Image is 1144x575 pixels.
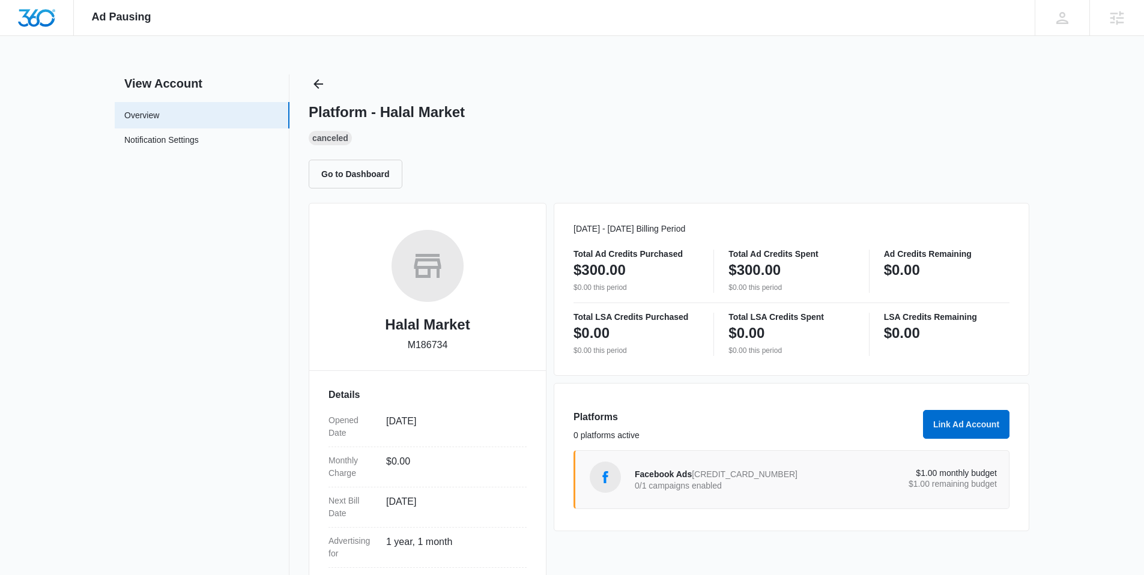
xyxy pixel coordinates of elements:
[728,324,764,343] p: $0.00
[328,388,527,402] h3: Details
[574,429,916,442] p: 0 platforms active
[115,74,289,92] h2: View Account
[728,313,854,321] p: Total LSA Credits Spent
[574,260,626,280] p: $300.00
[92,11,151,23] span: Ad Pausing
[816,480,997,488] p: $1.00 remaining budget
[574,223,1009,235] p: [DATE] - [DATE] Billing Period
[635,481,816,490] p: 0/1 campaigns enabled
[596,468,614,486] img: Facebook Ads
[728,282,854,293] p: $0.00 this period
[328,495,377,520] dt: Next Bill Date
[574,345,699,356] p: $0.00 this period
[328,535,377,560] dt: Advertising for
[386,535,517,560] dd: 1 year, 1 month
[816,469,997,477] p: $1.00 monthly budget
[309,169,410,179] a: Go to Dashboard
[574,250,699,258] p: Total Ad Credits Purchased
[385,314,470,336] h2: Halal Market
[884,250,1009,258] p: Ad Credits Remaining
[408,338,448,352] p: M186734
[386,414,517,439] dd: [DATE]
[328,528,527,568] div: Advertising for1 year, 1 month
[884,313,1009,321] p: LSA Credits Remaining
[328,487,527,528] div: Next Bill Date[DATE]
[923,410,1009,439] button: Link Ad Account
[309,131,352,145] div: Canceled
[574,313,699,321] p: Total LSA Credits Purchased
[328,454,377,480] dt: Monthly Charge
[635,469,692,479] span: Facebook Ads
[728,260,781,280] p: $300.00
[124,134,199,149] a: Notification Settings
[386,495,517,520] dd: [DATE]
[309,74,328,94] button: Back
[328,447,527,487] div: Monthly Charge$0.00
[884,324,920,343] p: $0.00
[574,282,699,293] p: $0.00 this period
[574,410,916,424] h3: Platforms
[328,414,377,439] dt: Opened Date
[574,324,610,343] p: $0.00
[728,250,854,258] p: Total Ad Credits Spent
[692,469,797,479] span: [CREDIT_CARD_NUMBER]
[309,103,465,121] h1: Platform - Halal Market
[309,160,402,188] button: Go to Dashboard
[124,109,159,122] a: Overview
[328,407,527,447] div: Opened Date[DATE]
[574,450,1009,509] a: Facebook AdsFacebook Ads[CREDIT_CARD_NUMBER]0/1 campaigns enabled$1.00 monthly budget$1.00 remain...
[884,260,920,280] p: $0.00
[386,454,517,480] dd: $0.00
[728,345,854,356] p: $0.00 this period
